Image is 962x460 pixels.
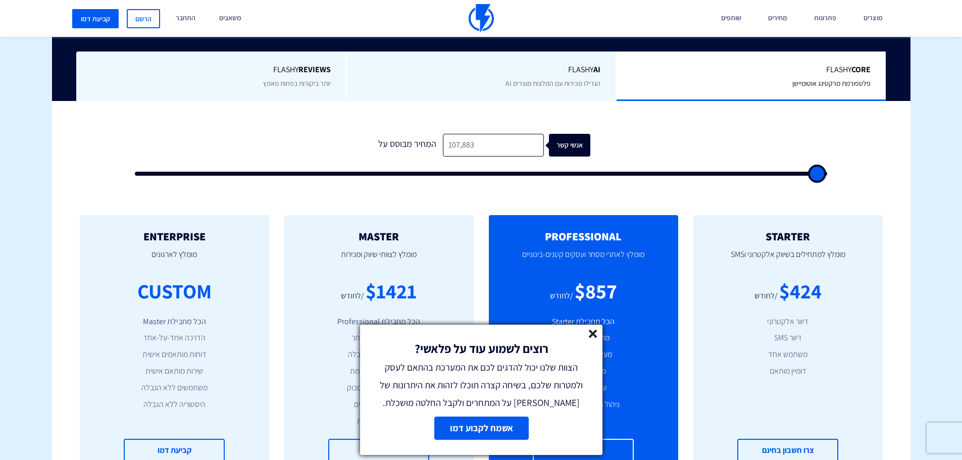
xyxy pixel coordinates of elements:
[504,316,663,328] li: הכל מחבילת Starter
[851,64,871,75] b: Core
[341,290,364,302] div: /לחודש
[505,79,600,88] span: הגדילו מכירות עם המלצות מוצרים AI
[299,242,459,277] p: מומלץ לצוותי שיווק ומכירות
[504,230,663,242] h2: PROFESSIONAL
[708,230,868,242] h2: STARTER
[708,349,868,361] li: משתמש אחד
[95,399,254,411] li: היסטוריה ללא הגבלה
[95,349,254,361] li: דוחות מותאמים אישית
[779,277,822,305] div: $424
[708,316,868,328] li: דיוור אלקטרוני
[95,332,254,344] li: הדרכה אחד-על-אחד
[593,64,600,75] b: AI
[632,64,871,76] span: Flashy
[366,277,417,305] div: $1421
[95,230,254,242] h2: ENTERPRISE
[299,399,459,411] li: עד 15 משתמשים
[95,316,254,328] li: הכל מחבילת Master
[95,382,254,394] li: משתמשים ללא הגבלה
[299,366,459,377] li: אנליטיקה מתקדמת
[708,366,868,377] li: דומיין מותאם
[95,366,254,377] li: שירות מותאם אישית
[299,416,459,427] li: תמיכה מורחבת
[550,290,573,302] div: /לחודש
[298,64,331,75] b: REVIEWS
[754,290,778,302] div: /לחודש
[127,9,160,28] a: הרשם
[362,64,601,76] span: Flashy
[554,134,595,157] div: אנשי קשר
[504,242,663,277] p: מומלץ לאתרי מסחר ועסקים קטנים-בינוניים
[575,277,617,305] div: $857
[708,332,868,344] li: דיוור SMS
[708,242,868,277] p: מומלץ למתחילים בשיווק אלקטרוני וSMS
[299,382,459,394] li: אינטגרציה עם פייסבוק
[137,277,212,305] div: CUSTOM
[263,79,331,88] span: יותר ביקורות בפחות מאמץ
[372,134,443,157] div: המחיר מבוסס על
[792,79,871,88] span: פלטפורמת מרקטינג אוטומיישן
[95,242,254,277] p: מומלץ לארגונים
[299,316,459,328] li: הכל מחבילת Professional
[299,349,459,361] li: פופאפים ללא הגבלה
[72,9,119,28] a: קביעת דמו
[299,230,459,242] h2: MASTER
[299,332,459,344] li: פרסונליזציה באתר
[91,64,331,76] span: Flashy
